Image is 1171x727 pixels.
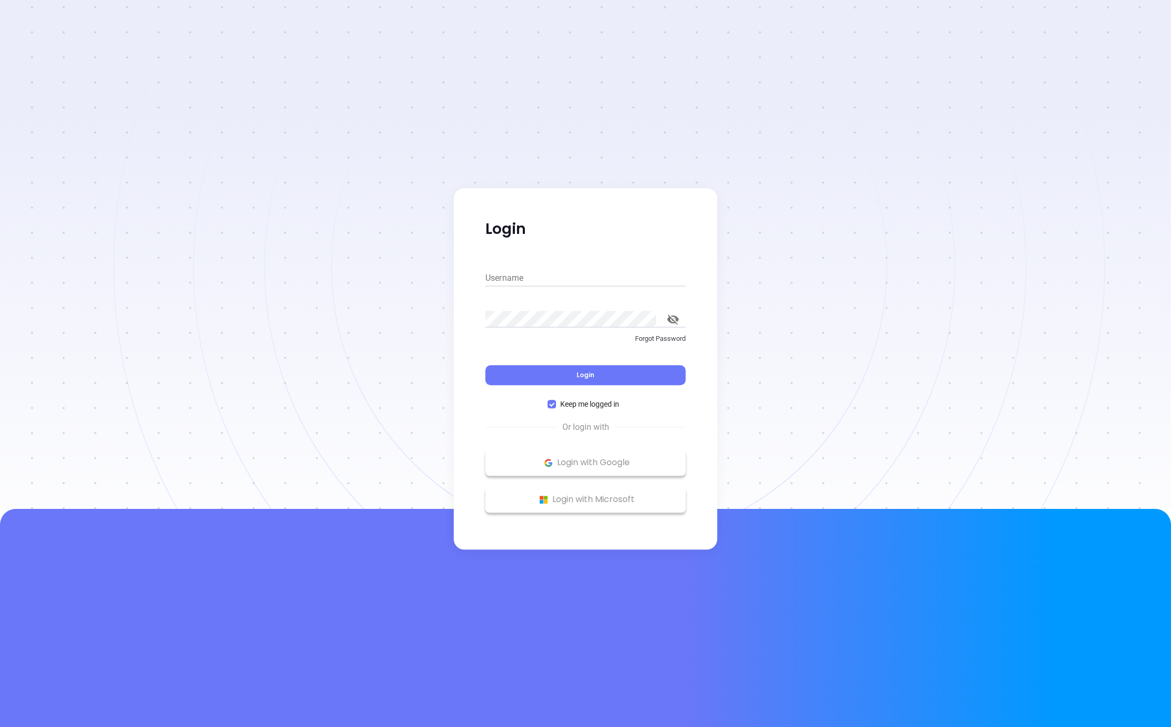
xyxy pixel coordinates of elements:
p: Forgot Password [485,333,686,344]
p: Login [485,220,686,239]
p: Login with Microsoft [491,492,680,507]
button: toggle password visibility [660,307,686,332]
img: Google Logo [542,456,555,469]
span: Or login with [557,421,614,434]
span: Login [577,370,594,379]
img: Microsoft Logo [537,493,550,506]
button: Microsoft Logo Login with Microsoft [485,486,686,513]
p: Login with Google [491,455,680,470]
span: Keep me logged in [556,398,623,410]
button: Google Logo Login with Google [485,449,686,476]
button: Login [485,365,686,385]
a: Forgot Password [485,333,686,352]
